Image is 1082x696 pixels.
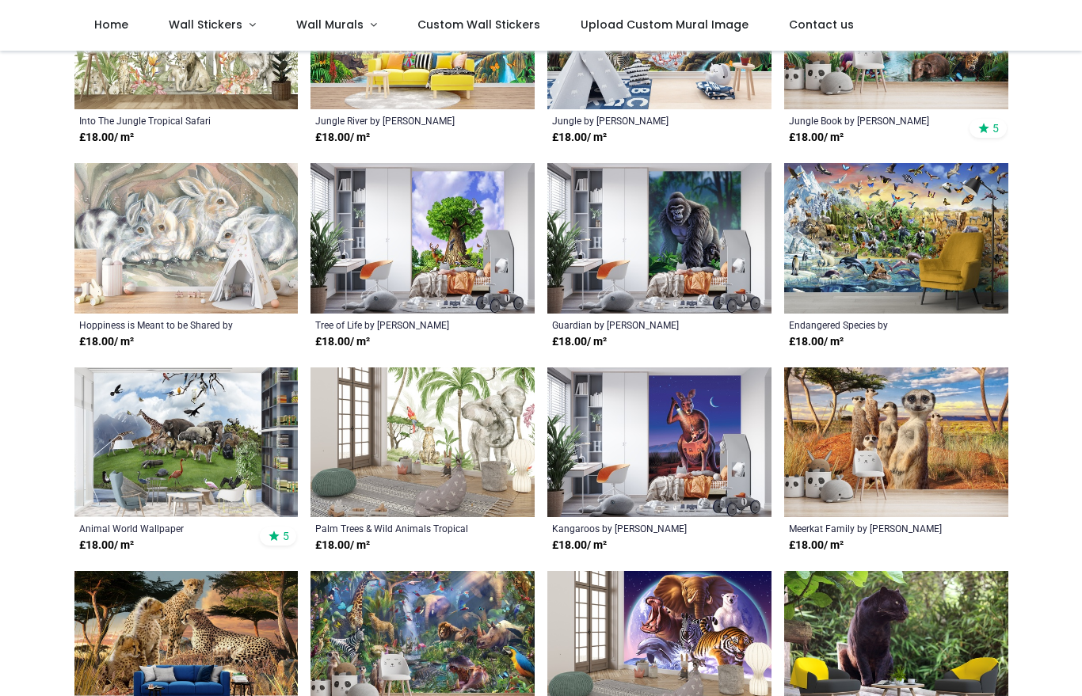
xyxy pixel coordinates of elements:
img: Guardian Wall Mural by Jerry Lofaro [547,163,771,313]
a: Endangered Species by [PERSON_NAME] [789,318,961,331]
img: Palm Trees & Wild Animals Tropical Safari Wall Mural [311,367,535,517]
span: Wall Murals [296,17,364,32]
span: Wall Stickers [169,17,242,32]
span: Custom Wall Stickers [417,17,540,32]
strong: £ 18.00 / m² [315,538,370,553]
a: Tree of Life by [PERSON_NAME] [315,318,487,331]
strong: £ 18.00 / m² [552,538,607,553]
a: Meerkat Family by [PERSON_NAME] [789,522,961,534]
strong: £ 18.00 / m² [789,334,844,350]
a: Guardian by [PERSON_NAME] [552,318,724,331]
strong: £ 18.00 / m² [315,334,370,350]
strong: £ 18.00 / m² [552,334,607,350]
strong: £ 18.00 / m² [789,538,844,553]
a: Kangaroos by [PERSON_NAME] [552,522,724,534]
img: Tree of Life Wall Mural by Jerry Lofaro [311,163,535,313]
a: Jungle River by [PERSON_NAME] [315,114,487,127]
span: Contact us [789,17,854,32]
img: Meerkat Family Wall Mural by David Penfound [784,367,1008,517]
img: Animal World Wall Mural Wallpaper [74,367,299,517]
strong: £ 18.00 / m² [79,538,134,553]
strong: £ 18.00 / m² [79,334,134,350]
a: Animal World Wallpaper [79,522,251,534]
span: Home [94,17,128,32]
strong: £ 18.00 / m² [789,130,844,146]
span: 5 [283,529,289,543]
span: Upload Custom Mural Image [581,17,749,32]
strong: £ 18.00 / m² [552,130,607,146]
img: Endangered Species Wall Mural by Adrian Chesterman [784,163,1008,313]
a: Into The Jungle Tropical Safari [79,114,251,127]
a: Palm Trees & Wild Animals Tropical Safari [315,522,487,534]
span: 5 [992,121,999,135]
img: Hoppiness is Meant to be Shared Wall Mural by Jody Bergsma [74,163,299,313]
a: Hoppiness is Meant to be Shared by [PERSON_NAME] [79,318,251,331]
a: Jungle by [PERSON_NAME] [552,114,724,127]
strong: £ 18.00 / m² [315,130,370,146]
img: Kangaroos Wall Mural by Jerry Lofaro [547,367,771,517]
strong: £ 18.00 / m² [79,130,134,146]
a: Jungle Book by [PERSON_NAME] [789,114,961,127]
